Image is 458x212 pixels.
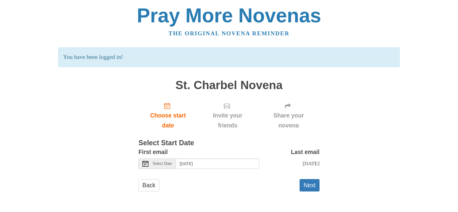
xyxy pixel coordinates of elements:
[138,79,320,92] h1: St. Charbel Novena
[300,179,320,191] button: Next
[258,98,320,133] div: Click "Next" to confirm your start date first.
[138,147,168,157] label: First email
[58,47,399,67] p: You have been logged in!
[137,4,321,27] a: Pray More Novenas
[264,111,313,130] span: Share your novena
[145,111,192,130] span: Choose start date
[138,98,198,133] a: Choose start date
[138,139,320,147] h3: Select Start Date
[303,160,320,166] span: [DATE]
[204,111,252,130] span: Invite your friends
[291,147,320,157] label: Last email
[169,30,290,37] a: The original novena reminder
[153,162,172,166] span: Select Date
[198,98,258,133] div: Click "Next" to confirm your start date first.
[138,179,159,191] a: Back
